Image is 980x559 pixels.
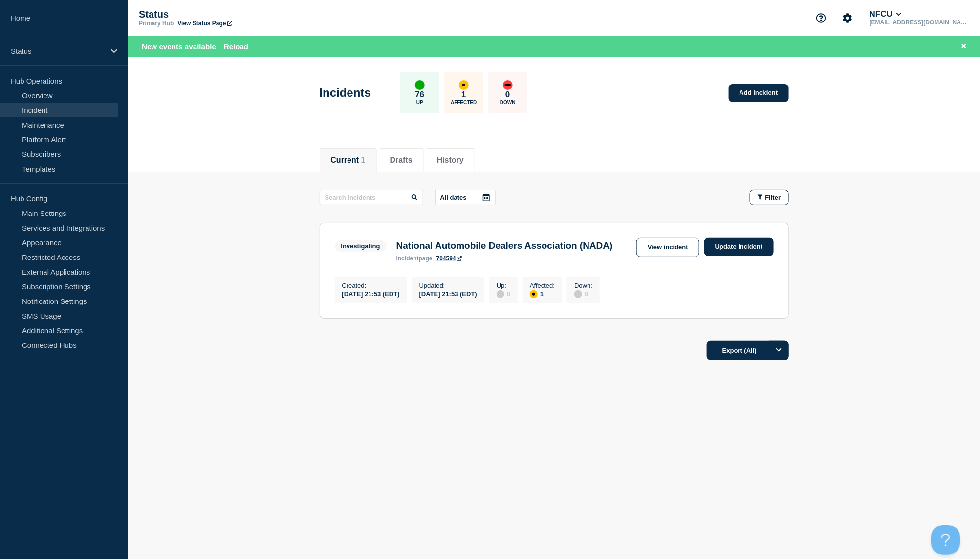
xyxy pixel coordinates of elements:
h1: Incidents [320,86,371,100]
button: Export (All) [707,341,789,360]
div: up [415,80,425,90]
div: affected [459,80,469,90]
p: Up : [497,282,510,289]
p: 0 [505,90,510,100]
p: All dates [440,194,467,201]
p: [EMAIL_ADDRESS][DOMAIN_NAME] [868,19,969,26]
p: Status [11,47,105,55]
p: Primary Hub [139,20,174,27]
button: Reload [224,43,248,51]
p: 1 [461,90,466,100]
div: down [503,80,513,90]
a: View incident [636,238,699,257]
input: Search incidents [320,190,423,205]
p: Status [139,9,334,20]
a: Update incident [704,238,774,256]
a: View Status Page [177,20,232,27]
span: incident [396,255,419,262]
iframe: Help Scout Beacon - Open [931,525,960,555]
div: [DATE] 21:53 (EDT) [342,289,400,298]
div: 0 [497,289,510,298]
button: All dates [435,190,496,205]
span: New events available [142,43,216,51]
button: Support [811,8,831,28]
p: page [396,255,433,262]
div: disabled [574,290,582,298]
div: 1 [530,289,555,298]
p: Down [500,100,516,105]
p: Updated : [419,282,477,289]
p: Affected : [530,282,555,289]
p: Up [416,100,423,105]
button: Account settings [837,8,858,28]
span: Investigating [335,240,387,252]
button: Filter [750,190,789,205]
button: Drafts [390,156,413,165]
div: affected [530,290,538,298]
button: Current 1 [331,156,366,165]
button: Options [769,341,789,360]
p: Created : [342,282,400,289]
a: 704594 [436,255,462,262]
a: Add incident [729,84,789,102]
p: Down : [574,282,592,289]
span: Filter [765,194,781,201]
p: 76 [415,90,424,100]
span: 1 [361,156,366,164]
div: 0 [574,289,592,298]
div: [DATE] 21:53 (EDT) [419,289,477,298]
button: NFCU [868,9,904,19]
p: Affected [451,100,477,105]
div: disabled [497,290,504,298]
button: History [437,156,464,165]
h3: National Automobile Dealers Association (NADA) [396,240,613,251]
